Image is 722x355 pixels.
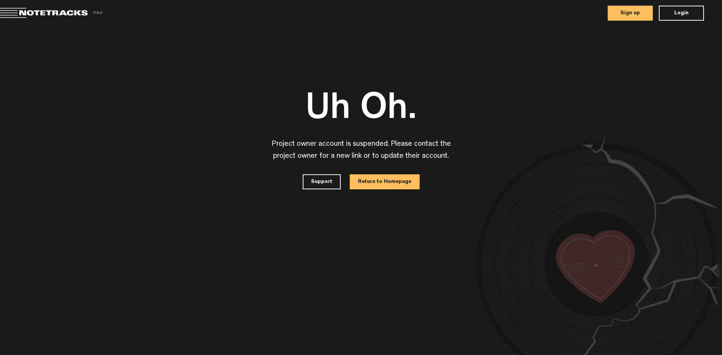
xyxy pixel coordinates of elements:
[608,6,653,21] button: Sign up
[659,6,704,21] button: Login
[271,138,451,162] div: Project owner account is suspended. Please contact the project owner for a new link or to update ...
[350,174,420,189] button: Return to Homepage
[303,174,341,189] button: Support
[180,85,541,138] div: Uh Oh.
